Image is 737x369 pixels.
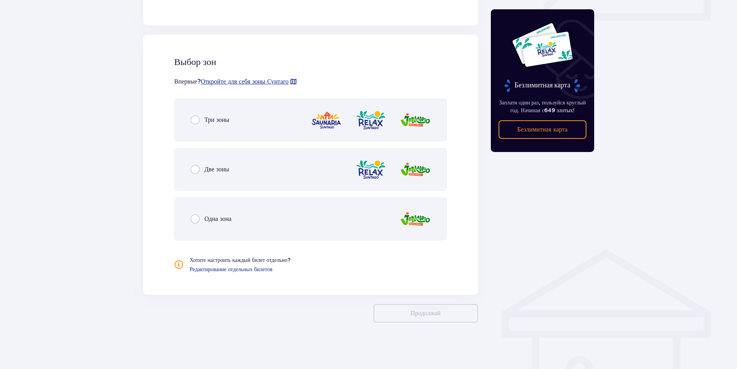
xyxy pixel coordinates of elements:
p: Хотите настроить каждый билет отдельно? [190,256,291,264]
img: Jamango [400,109,431,131]
button: Продолжай [374,304,478,323]
img: Jamango [400,208,431,230]
img: Relax [355,109,386,131]
img: Dwie karty całoroczne do Suntago z napisem 'UNLIMITED RELAX', na białym tle z tropikalnymi liśćmi... [512,22,573,67]
span: Три зоны [204,116,229,124]
p: Продолжай [411,309,441,318]
a: Безлимитная карта [499,120,587,139]
p: Безлимитная карта [517,125,567,134]
img: Saunaria [311,109,342,131]
img: Jamango [400,159,431,181]
span: 649 злотых [544,107,573,113]
span: Две зоны [204,165,229,174]
p: Безлимитная карта [504,79,581,92]
span: Одна зона [204,215,231,223]
p: Заплати один раз, пользуйся круглый год. Начиная с ! [499,99,587,114]
h2: Выбор зон [174,56,447,68]
a: Редактирование отдельных билетов [190,265,273,273]
a: Откройте для себя зоны Сунтаго [201,77,289,86]
img: Relax [355,159,386,181]
font: Впервые? [174,78,201,85]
